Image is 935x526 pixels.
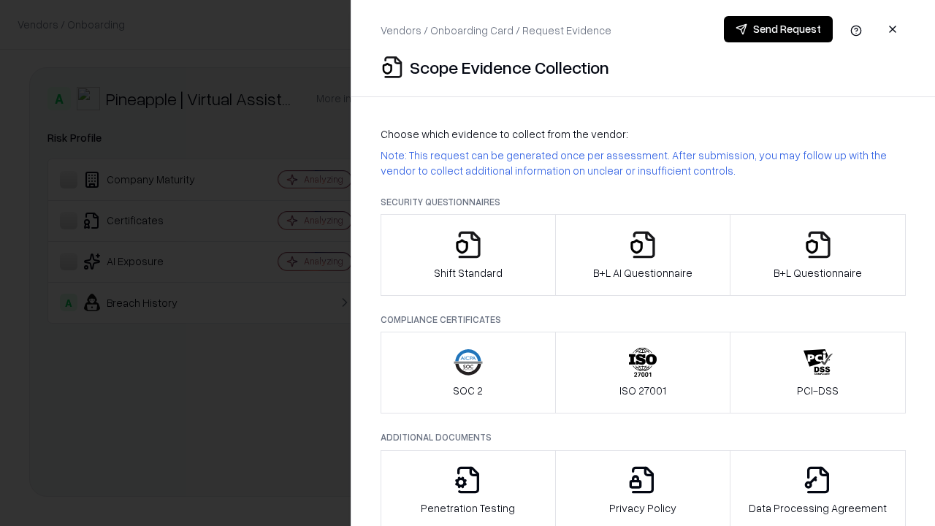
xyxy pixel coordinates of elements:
p: Choose which evidence to collect from the vendor: [381,126,906,142]
p: Data Processing Agreement [749,500,887,516]
p: Compliance Certificates [381,313,906,326]
button: B+L AI Questionnaire [555,214,731,296]
button: ISO 27001 [555,332,731,413]
p: SOC 2 [453,383,483,398]
p: Penetration Testing [421,500,515,516]
p: Security Questionnaires [381,196,906,208]
p: Additional Documents [381,431,906,443]
button: B+L Questionnaire [730,214,906,296]
button: Send Request [724,16,833,42]
p: Privacy Policy [609,500,676,516]
button: Shift Standard [381,214,556,296]
p: ISO 27001 [619,383,666,398]
p: Scope Evidence Collection [410,56,609,79]
p: B+L Questionnaire [774,265,862,281]
p: Note: This request can be generated once per assessment. After submission, you may follow up with... [381,148,906,178]
button: SOC 2 [381,332,556,413]
p: B+L AI Questionnaire [593,265,692,281]
button: PCI-DSS [730,332,906,413]
p: PCI-DSS [797,383,839,398]
p: Vendors / Onboarding Card / Request Evidence [381,23,611,38]
p: Shift Standard [434,265,503,281]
